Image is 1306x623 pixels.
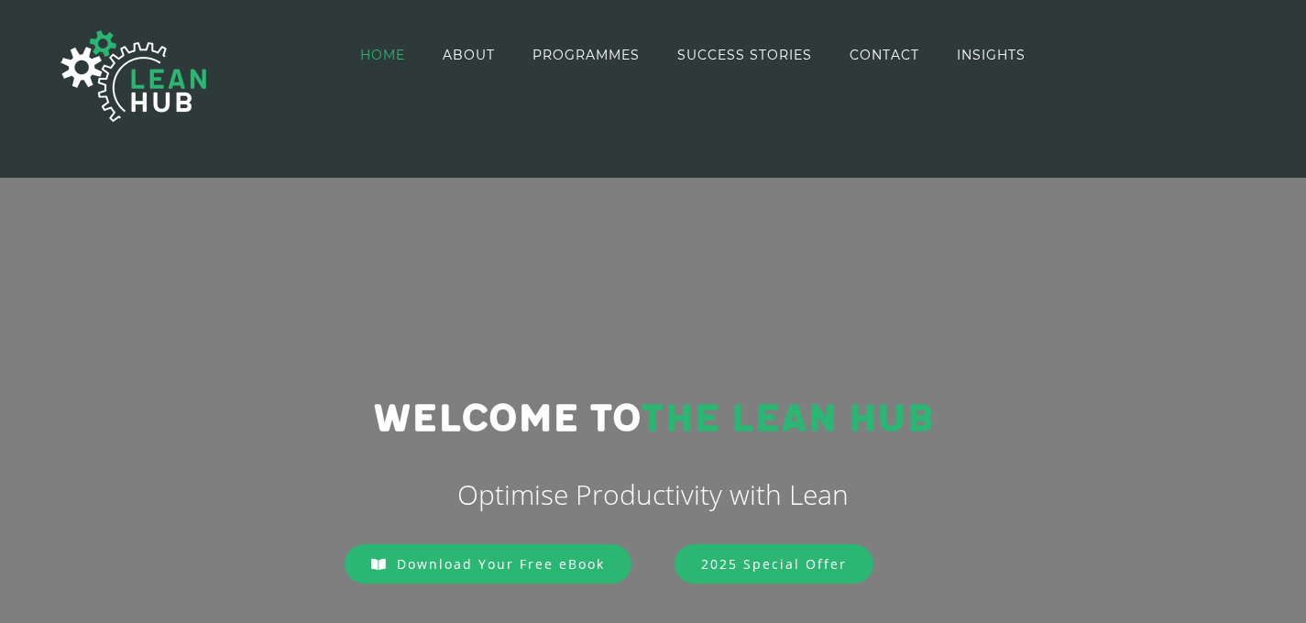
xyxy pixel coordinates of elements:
span: Welcome to [373,396,641,443]
span: SUCCESS STORIES [677,49,812,61]
nav: Main Menu [360,2,1026,107]
a: Download Your Free eBook [345,544,631,584]
a: PROGRAMMES [532,2,640,107]
img: The Lean Hub | Optimising productivity with Lean Logo [42,11,225,141]
span: CONTACT [850,49,919,61]
a: INSIGHTS [957,2,1026,107]
span: THE LEAN HUB [641,396,933,443]
a: SUCCESS STORIES [677,2,812,107]
a: HOME [360,2,405,107]
span: Optimise Productivity with Lean [457,475,849,513]
span: INSIGHTS [957,49,1026,61]
span: Download Your Free eBook [397,555,605,573]
span: ABOUT [443,49,495,61]
span: PROGRAMMES [532,49,640,61]
a: ABOUT [443,2,495,107]
a: CONTACT [850,2,919,107]
span: HOME [360,49,405,61]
